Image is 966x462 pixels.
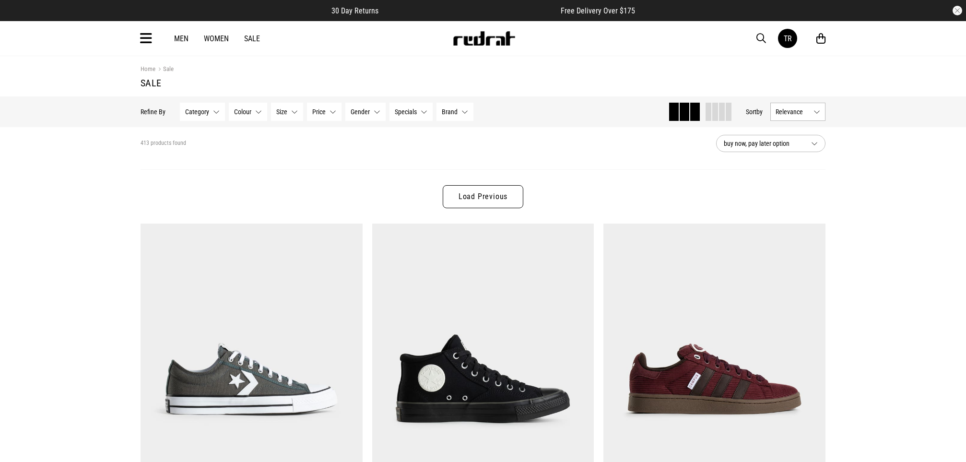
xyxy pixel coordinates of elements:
h1: Sale [141,77,825,89]
button: Size [271,103,303,121]
span: 413 products found [141,140,186,147]
span: Brand [442,108,458,116]
button: buy now, pay later option [716,135,825,152]
span: by [756,108,763,116]
a: Home [141,65,155,72]
button: Specials [389,103,433,121]
span: Category [185,108,209,116]
button: Category [180,103,225,121]
button: Sortby [746,106,763,118]
span: buy now, pay later option [724,138,803,149]
a: Sale [244,34,260,43]
button: Price [307,103,342,121]
span: Free Delivery Over $175 [561,6,635,15]
a: Sale [155,65,174,74]
button: Relevance [770,103,825,121]
span: 30 Day Returns [331,6,378,15]
span: Price [312,108,326,116]
button: Brand [436,103,473,121]
iframe: Customer reviews powered by Trustpilot [398,6,542,15]
div: TR [784,34,792,43]
p: Refine By [141,108,165,116]
a: Load Previous [443,185,523,208]
button: Colour [229,103,267,121]
img: Redrat logo [452,31,516,46]
span: Size [276,108,287,116]
span: Specials [395,108,417,116]
span: Relevance [776,108,810,116]
a: Women [204,34,229,43]
a: Men [174,34,188,43]
span: Gender [351,108,370,116]
span: Colour [234,108,251,116]
button: Gender [345,103,386,121]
